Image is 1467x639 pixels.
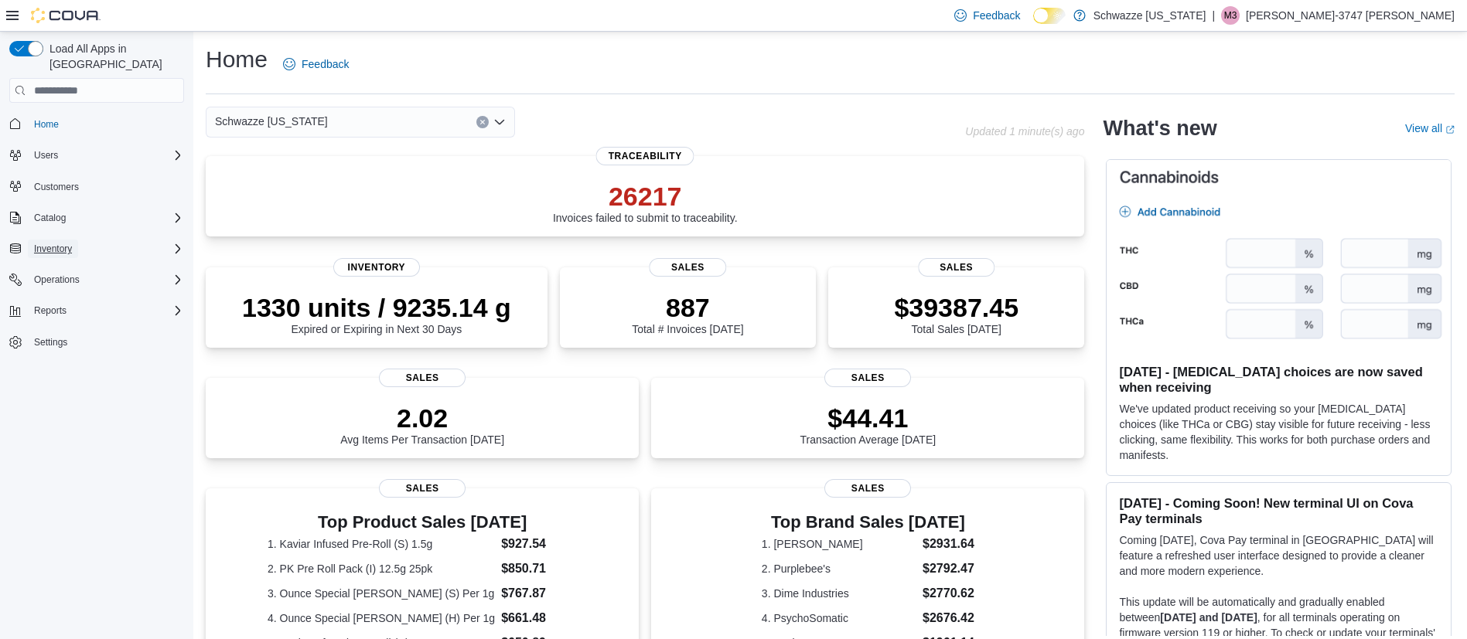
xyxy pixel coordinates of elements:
[965,125,1084,138] p: Updated 1 minute(s) ago
[501,584,577,603] dd: $767.87
[28,114,184,133] span: Home
[501,609,577,627] dd: $661.48
[894,292,1018,323] p: $39387.45
[28,177,184,196] span: Customers
[1103,116,1216,141] h2: What's new
[28,301,184,320] span: Reports
[596,147,694,165] span: Traceability
[302,56,349,72] span: Feedback
[28,301,73,320] button: Reports
[206,44,268,75] h1: Home
[3,238,190,260] button: Inventory
[1119,401,1438,463] p: We've updated product receiving so your [MEDICAL_DATA] choices (like THCa or CBG) stay visible fo...
[1246,6,1455,25] p: [PERSON_NAME]-3747 [PERSON_NAME]
[923,559,974,578] dd: $2792.47
[650,258,726,277] span: Sales
[34,274,80,286] span: Operations
[340,403,504,433] p: 2.02
[894,292,1018,335] div: Total Sales [DATE]
[973,8,1020,23] span: Feedback
[34,118,59,131] span: Home
[476,116,489,128] button: Clear input
[379,479,466,498] span: Sales
[277,49,355,80] a: Feedback
[493,116,506,128] button: Open list of options
[28,115,65,134] a: Home
[762,513,974,532] h3: Top Brand Sales [DATE]
[3,207,190,229] button: Catalog
[28,209,184,227] span: Catalog
[553,181,738,224] div: Invoices failed to submit to traceability.
[215,112,328,131] span: Schwazze [US_STATE]
[1405,122,1455,134] a: View allExternal link
[28,240,78,258] button: Inventory
[268,586,495,601] dt: 3. Ounce Special [PERSON_NAME] (S) Per 1g
[1221,6,1240,25] div: Michelle-3747 Tolentino
[923,609,974,627] dd: $2676.42
[28,146,64,165] button: Users
[28,178,85,196] a: Customers
[824,369,911,387] span: Sales
[3,175,190,198] button: Customers
[1033,8,1066,24] input: Dark Mode
[34,243,72,255] span: Inventory
[28,270,86,289] button: Operations
[762,610,916,626] dt: 4. PsychoSomatic
[242,292,511,323] p: 1330 units / 9235.14 g
[268,536,495,552] dt: 1. Kaviar Infused Pre-Roll (S) 1.5g
[1445,125,1455,134] svg: External link
[1093,6,1206,25] p: Schwazze [US_STATE]
[333,258,420,277] span: Inventory
[340,403,504,446] div: Avg Items Per Transaction [DATE]
[3,331,190,353] button: Settings
[1160,611,1257,624] strong: [DATE] and [DATE]
[800,403,936,433] p: $44.41
[379,369,466,387] span: Sales
[1033,24,1034,25] span: Dark Mode
[268,513,577,532] h3: Top Product Sales [DATE]
[268,610,495,626] dt: 4. Ounce Special [PERSON_NAME] (H) Per 1g
[28,333,73,352] a: Settings
[1212,6,1215,25] p: |
[1119,495,1438,526] h3: [DATE] - Coming Soon! New terminal UI on Cova Pay terminals
[31,8,101,23] img: Cova
[3,112,190,134] button: Home
[34,304,67,317] span: Reports
[3,269,190,291] button: Operations
[1119,364,1438,395] h3: [DATE] - [MEDICAL_DATA] choices are now saved when receiving
[553,181,738,212] p: 26217
[242,292,511,335] div: Expired or Expiring in Next 30 Days
[501,535,577,553] dd: $927.54
[1119,532,1438,579] p: Coming [DATE], Cova Pay terminal in [GEOGRAPHIC_DATA] will feature a refreshed user interface des...
[762,536,916,552] dt: 1. [PERSON_NAME]
[34,336,67,348] span: Settings
[1224,6,1237,25] span: M3
[28,209,72,227] button: Catalog
[28,332,184,352] span: Settings
[3,144,190,166] button: Users
[28,240,184,258] span: Inventory
[9,106,184,393] nav: Complex example
[762,586,916,601] dt: 3. Dime Industries
[501,559,577,578] dd: $850.71
[824,479,911,498] span: Sales
[923,584,974,603] dd: $2770.62
[800,403,936,446] div: Transaction Average [DATE]
[923,535,974,553] dd: $2931.64
[28,146,184,165] span: Users
[3,300,190,321] button: Reports
[918,258,994,277] span: Sales
[632,292,743,335] div: Total # Invoices [DATE]
[268,561,495,576] dt: 2. PK Pre Roll Pack (I) 12.5g 25pk
[43,41,184,72] span: Load All Apps in [GEOGRAPHIC_DATA]
[762,561,916,576] dt: 2. Purplebee's
[28,270,184,289] span: Operations
[34,181,79,193] span: Customers
[632,292,743,323] p: 887
[34,149,58,161] span: Users
[34,212,66,224] span: Catalog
